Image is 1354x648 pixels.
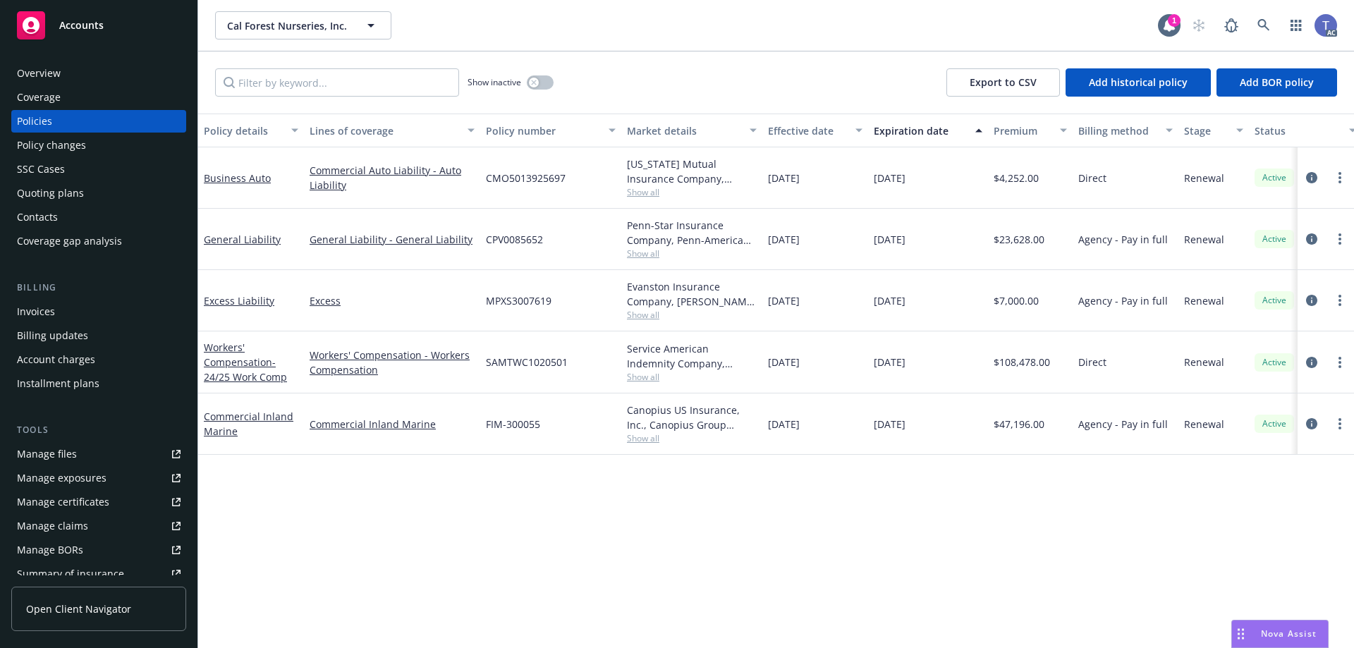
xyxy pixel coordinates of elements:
button: Premium [988,114,1073,147]
a: more [1331,354,1348,371]
button: Stage [1178,114,1249,147]
div: 1 [1168,14,1181,27]
div: Billing [11,281,186,295]
a: Workers' Compensation [204,341,287,384]
span: [DATE] [768,171,800,185]
div: Account charges [17,348,95,371]
span: Open Client Navigator [26,601,131,616]
a: Policies [11,110,186,133]
span: [DATE] [768,232,800,247]
span: Active [1260,356,1288,369]
span: Add historical policy [1089,75,1188,89]
span: FIM-300055 [486,417,540,432]
img: photo [1315,14,1337,37]
span: Agency - Pay in full [1078,293,1168,308]
div: Expiration date [874,123,967,138]
div: Penn-Star Insurance Company, Penn-America Group, Amwins [627,218,757,247]
button: Add historical policy [1066,68,1211,97]
span: MPXS3007619 [486,293,551,308]
span: Agency - Pay in full [1078,417,1168,432]
span: Show inactive [468,76,521,88]
div: Policies [17,110,52,133]
span: SAMTWC1020501 [486,355,568,369]
a: more [1331,231,1348,247]
span: Active [1260,171,1288,184]
div: Status [1255,123,1341,138]
span: Renewal [1184,232,1224,247]
span: Show all [627,432,757,444]
div: Stage [1184,123,1228,138]
span: Cal Forest Nurseries, Inc. [227,18,349,33]
div: Effective date [768,123,847,138]
span: [DATE] [768,293,800,308]
span: [DATE] [874,355,905,369]
a: Quoting plans [11,182,186,204]
a: Coverage gap analysis [11,230,186,252]
a: Invoices [11,300,186,323]
a: Switch app [1282,11,1310,39]
div: Evanston Insurance Company, [PERSON_NAME] Insurance, Amwins [627,279,757,309]
a: Contacts [11,206,186,228]
button: Policy details [198,114,304,147]
a: Excess Liability [204,294,274,307]
a: circleInformation [1303,292,1320,309]
span: [DATE] [768,417,800,432]
span: $23,628.00 [994,232,1044,247]
span: Agency - Pay in full [1078,232,1168,247]
span: CMO5013925697 [486,171,566,185]
a: circleInformation [1303,231,1320,247]
div: Manage exposures [17,467,106,489]
div: Service American Indemnity Company, Service American Indemnity Company, Method Insurance Services [627,341,757,371]
span: Nova Assist [1261,628,1317,640]
a: Search [1250,11,1278,39]
div: Policy changes [17,134,86,157]
div: [US_STATE] Mutual Insurance Company, [US_STATE] Mutual Insurance [627,157,757,186]
a: Accounts [11,6,186,45]
div: Drag to move [1232,621,1250,647]
span: Renewal [1184,355,1224,369]
span: CPV0085652 [486,232,543,247]
span: [DATE] [874,293,905,308]
span: Export to CSV [970,75,1037,89]
span: Active [1260,233,1288,245]
button: Export to CSV [946,68,1060,97]
a: Commercial Auto Liability - Auto Liability [310,163,475,192]
div: Coverage gap analysis [17,230,122,252]
span: Active [1260,417,1288,430]
a: more [1331,415,1348,432]
a: SSC Cases [11,158,186,181]
span: $108,478.00 [994,355,1050,369]
button: Policy number [480,114,621,147]
div: Tools [11,423,186,437]
a: Coverage [11,86,186,109]
button: Nova Assist [1231,620,1329,648]
div: Market details [627,123,741,138]
a: Manage certificates [11,491,186,513]
a: Summary of insurance [11,563,186,585]
span: Accounts [59,20,104,31]
a: Report a Bug [1217,11,1245,39]
span: Add BOR policy [1240,75,1314,89]
span: Show all [627,247,757,259]
a: Manage claims [11,515,186,537]
div: Manage BORs [17,539,83,561]
span: [DATE] [874,417,905,432]
div: Billing updates [17,324,88,347]
span: Show all [627,309,757,321]
button: Market details [621,114,762,147]
span: Show all [627,186,757,198]
a: Manage BORs [11,539,186,561]
div: Contacts [17,206,58,228]
a: more [1331,292,1348,309]
span: [DATE] [768,355,800,369]
div: Manage files [17,443,77,465]
div: Quoting plans [17,182,84,204]
button: Lines of coverage [304,114,480,147]
a: Commercial Inland Marine [204,410,293,438]
a: Start snowing [1185,11,1213,39]
a: General Liability [204,233,281,246]
a: Workers' Compensation - Workers Compensation [310,348,475,377]
input: Filter by keyword... [215,68,459,97]
span: $7,000.00 [994,293,1039,308]
a: Manage files [11,443,186,465]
